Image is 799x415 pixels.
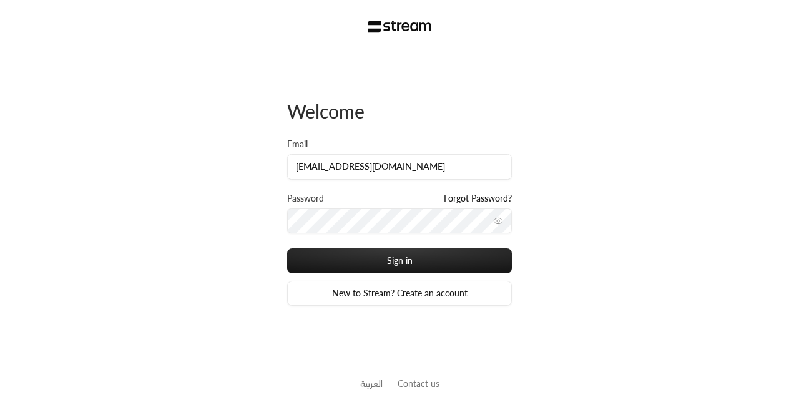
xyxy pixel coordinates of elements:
[287,138,308,150] label: Email
[287,248,512,273] button: Sign in
[287,281,512,306] a: New to Stream? Create an account
[398,377,439,390] button: Contact us
[488,211,508,231] button: toggle password visibility
[287,100,365,122] span: Welcome
[444,192,512,205] a: Forgot Password?
[368,21,432,33] img: Stream Logo
[287,192,324,205] label: Password
[360,372,383,395] a: العربية
[398,378,439,389] a: Contact us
